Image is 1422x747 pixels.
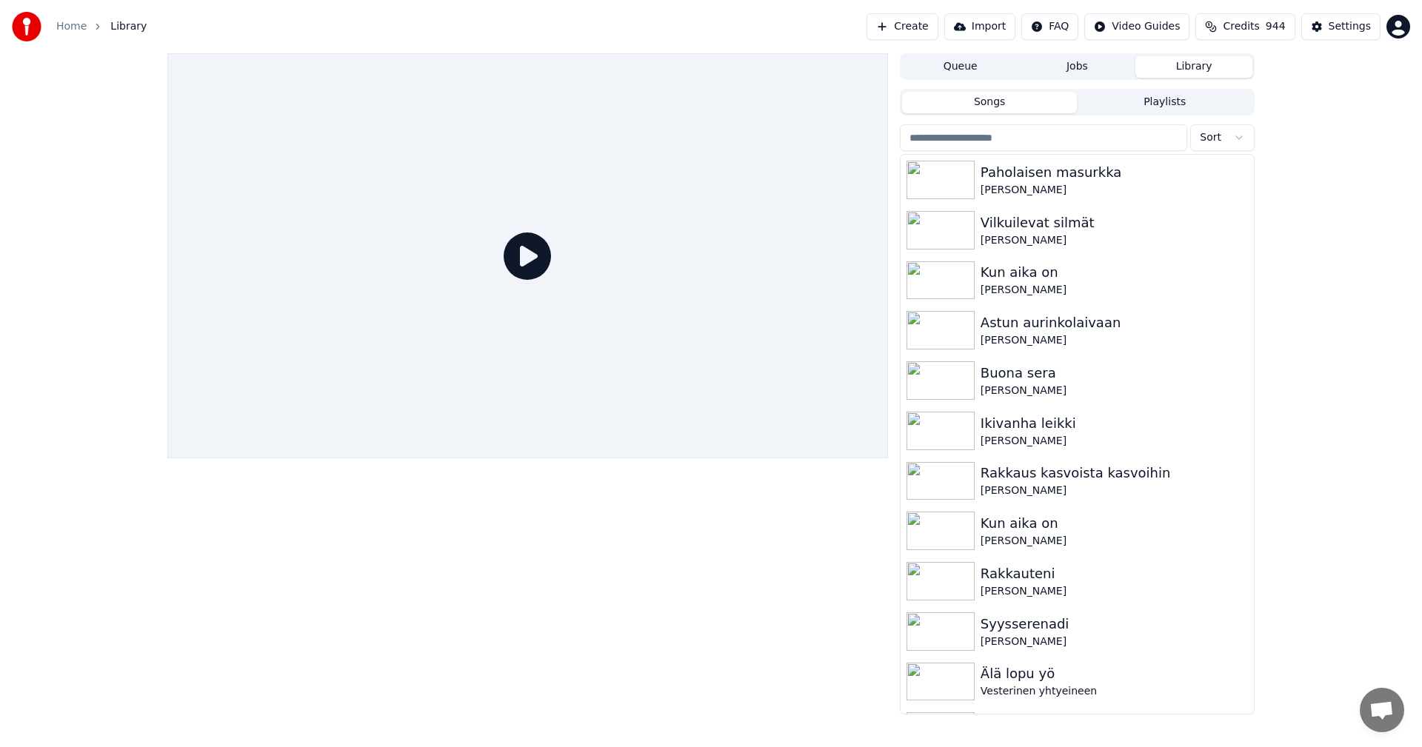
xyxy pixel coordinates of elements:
[902,56,1019,78] button: Queue
[981,563,1248,584] div: Rakkauteni
[56,19,87,34] a: Home
[1301,13,1381,40] button: Settings
[981,534,1248,549] div: [PERSON_NAME]
[1084,13,1189,40] button: Video Guides
[981,463,1248,483] div: Rakkaus kasvoista kasvoihin
[981,663,1248,684] div: Älä lopu yö
[981,262,1248,283] div: Kun aika on
[1135,56,1252,78] button: Library
[981,233,1248,248] div: [PERSON_NAME]
[981,483,1248,498] div: [PERSON_NAME]
[56,19,147,34] nav: breadcrumb
[110,19,147,34] span: Library
[981,413,1248,434] div: Ikivanha leikki
[981,183,1248,198] div: [PERSON_NAME]
[12,12,41,41] img: youka
[1223,19,1259,34] span: Credits
[981,363,1248,383] div: Buona sera
[1200,130,1221,145] span: Sort
[902,92,1078,113] button: Songs
[1360,688,1404,732] a: Avoin keskustelu
[867,13,938,40] button: Create
[1021,13,1078,40] button: FAQ
[981,312,1248,333] div: Astun aurinkolaivaan
[1266,19,1286,34] span: 944
[1019,56,1136,78] button: Jobs
[981,513,1248,534] div: Kun aika on
[981,333,1248,348] div: [PERSON_NAME]
[981,162,1248,183] div: Paholaisen masurkka
[981,584,1248,599] div: [PERSON_NAME]
[981,283,1248,298] div: [PERSON_NAME]
[981,634,1248,649] div: [PERSON_NAME]
[1077,92,1252,113] button: Playlists
[981,614,1248,634] div: Syysserenadi
[981,212,1248,233] div: Vilkuilevat silmät
[1329,19,1371,34] div: Settings
[944,13,1015,40] button: Import
[1195,13,1295,40] button: Credits944
[981,434,1248,449] div: [PERSON_NAME]
[981,383,1248,398] div: [PERSON_NAME]
[981,684,1248,699] div: Vesterinen yhtyeineen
